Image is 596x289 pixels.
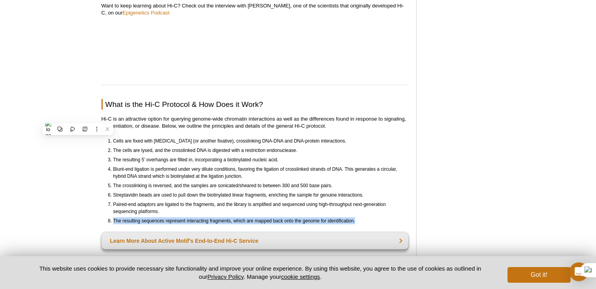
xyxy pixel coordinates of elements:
[569,262,588,281] div: Open Intercom Messenger
[113,217,401,224] li: The resulting sequences represent interacting fragments, which are mapped back onto the genome fo...
[281,273,320,280] button: cookie settings
[101,2,408,77] p: Want to keep learning about Hi-C? Check out the interview with [PERSON_NAME], one of the scientis...
[26,264,495,281] p: This website uses cookies to provide necessary site functionality and improve your online experie...
[113,201,401,215] li: Paired-end adaptors are ligated to the fragments, and the library is amplified and sequenced usin...
[507,267,570,283] button: Got it!
[101,116,408,130] p: Hi-C is an attractive option for querying genome-wide chromatin interactions as well as the diffe...
[207,273,243,280] a: Privacy Policy
[113,182,401,189] li: The crosslinking is reversed, and the samples are sonicated/sheared to between 300 and 500 base p...
[101,99,408,110] h2: What is the Hi-C Protocol & How Does it Work?
[113,147,401,154] li: The cells are lysed, and the crosslinked DNA is digested with a restriction endonuclease.
[101,16,408,75] iframe: Hi-C and Three-Dimensional Genome Sequencing (Erez Lieberman Aiden)
[113,137,401,144] li: Cells are fixed with [MEDICAL_DATA] (or another fixative), crosslinking DNA-DNA and DNA-protein i...
[113,166,401,180] li: Blunt-end ligation is performed under very dilute conditions, favoring the ligation of crosslinke...
[123,10,170,16] a: Epigenetics Podcast
[113,191,401,199] li: Streptavidin beads are used to pull down the biotinylated linear fragments, enriching the sample ...
[113,156,401,163] li: The resulting 5’ overhangs are filled in, incorporating a biotinylated nucleic acid.
[101,232,408,249] a: Learn More About Active Motif's End-to-End Hi-C Service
